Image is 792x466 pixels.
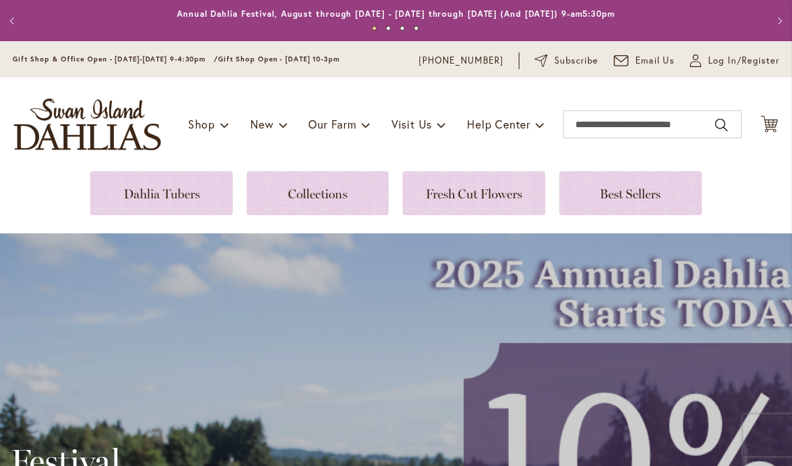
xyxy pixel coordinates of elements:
button: 1 of 4 [372,26,377,31]
button: 3 of 4 [400,26,405,31]
span: Subscribe [554,54,598,68]
span: Email Us [635,54,675,68]
a: store logo [14,99,161,150]
a: Subscribe [535,54,598,68]
a: Log In/Register [690,54,779,68]
span: Our Farm [308,117,356,131]
span: Gift Shop Open - [DATE] 10-3pm [218,54,340,64]
span: Log In/Register [708,54,779,68]
span: Help Center [467,117,531,131]
a: [PHONE_NUMBER] [419,54,503,68]
span: Shop [188,117,215,131]
a: Annual Dahlia Festival, August through [DATE] - [DATE] through [DATE] (And [DATE]) 9-am5:30pm [177,8,615,19]
button: Next [764,7,792,35]
button: 4 of 4 [414,26,419,31]
a: Email Us [614,54,675,68]
button: 2 of 4 [386,26,391,31]
span: New [250,117,273,131]
span: Gift Shop & Office Open - [DATE]-[DATE] 9-4:30pm / [13,54,218,64]
span: Visit Us [391,117,432,131]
